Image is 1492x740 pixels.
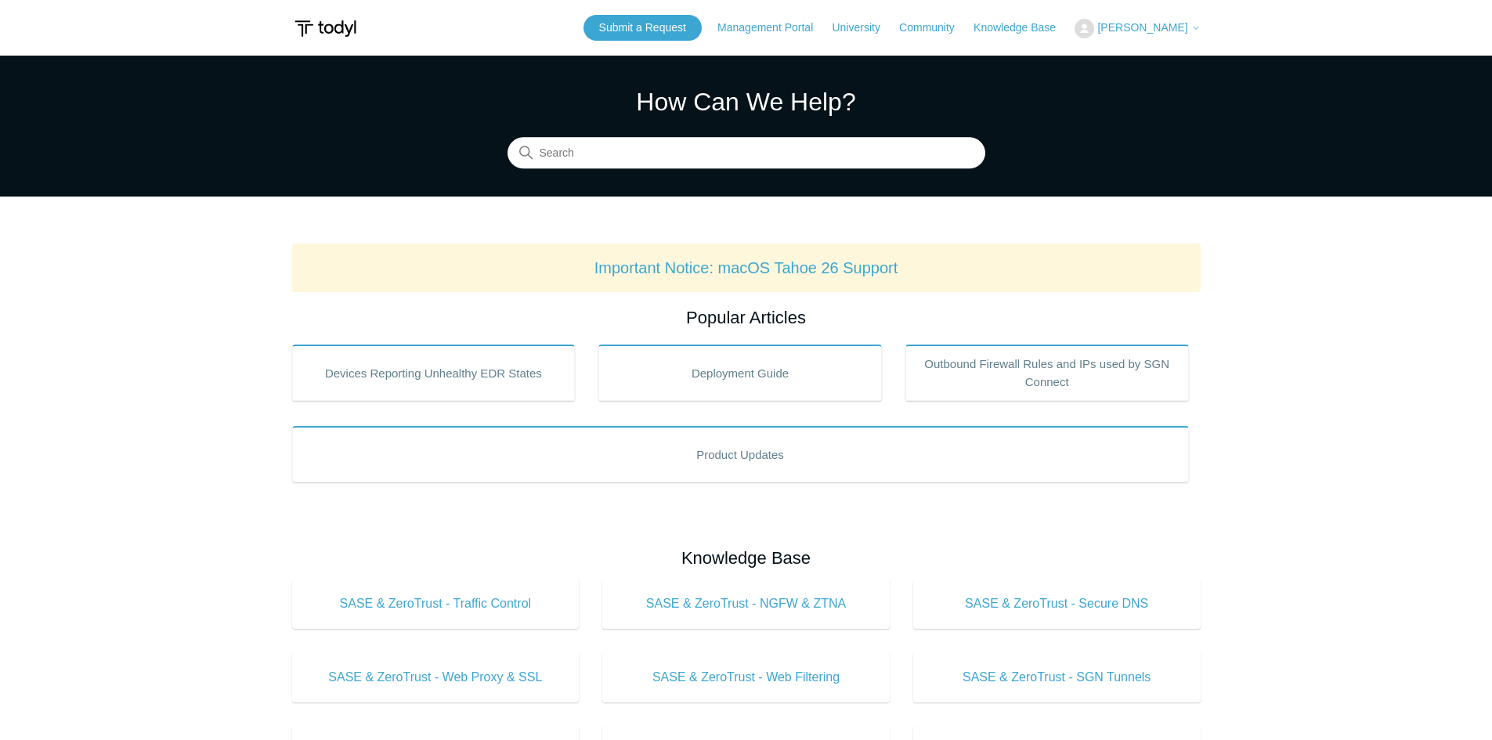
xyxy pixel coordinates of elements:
a: SASE & ZeroTrust - Secure DNS [913,579,1201,629]
a: Management Portal [717,20,829,36]
a: Community [899,20,970,36]
span: SASE & ZeroTrust - Web Filtering [626,668,866,687]
a: University [832,20,895,36]
span: SASE & ZeroTrust - NGFW & ZTNA [626,594,866,613]
h2: Popular Articles [292,305,1201,330]
button: [PERSON_NAME] [1075,19,1200,38]
a: SASE & ZeroTrust - Web Proxy & SSL [292,652,580,702]
a: Submit a Request [583,15,702,41]
a: Knowledge Base [974,20,1071,36]
h2: Knowledge Base [292,545,1201,571]
a: Devices Reporting Unhealthy EDR States [292,345,576,401]
a: SASE & ZeroTrust - Traffic Control [292,579,580,629]
a: SASE & ZeroTrust - SGN Tunnels [913,652,1201,702]
span: SASE & ZeroTrust - Web Proxy & SSL [316,668,556,687]
a: Outbound Firewall Rules and IPs used by SGN Connect [905,345,1189,401]
a: Deployment Guide [598,345,882,401]
span: SASE & ZeroTrust - Traffic Control [316,594,556,613]
a: Product Updates [292,426,1189,482]
span: SASE & ZeroTrust - SGN Tunnels [937,668,1177,687]
a: SASE & ZeroTrust - Web Filtering [602,652,890,702]
span: [PERSON_NAME] [1097,21,1187,34]
a: SASE & ZeroTrust - NGFW & ZTNA [602,579,890,629]
span: SASE & ZeroTrust - Secure DNS [937,594,1177,613]
a: Important Notice: macOS Tahoe 26 Support [594,259,898,276]
input: Search [508,138,985,169]
h1: How Can We Help? [508,83,985,121]
img: Todyl Support Center Help Center home page [292,14,359,43]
